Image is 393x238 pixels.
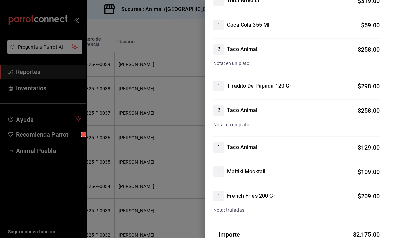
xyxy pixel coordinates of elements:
h4: French Fries 200 Gr [227,192,275,200]
span: $ 59.00 [361,22,380,29]
h4: Coca Cola 355 Ml [227,21,269,29]
span: 2 [213,45,224,53]
span: $ 209.00 [358,193,380,200]
span: 1 [213,21,224,29]
span: $ 298.00 [358,83,380,90]
span: 2 [213,106,224,114]
h4: Taco Animal [227,106,257,114]
span: Nota: en un plato [213,61,249,66]
h4: Taco Animal [227,45,257,53]
span: 1 [213,192,224,200]
span: $ 129.00 [358,144,380,151]
span: 1 [213,143,224,151]
span: $ 258.00 [358,107,380,114]
h4: Taco Animal [227,143,257,151]
h4: Tiradito De Papada 120 Gr [227,82,291,90]
span: $ 2,175.00 [353,231,380,238]
span: Nota: en un plato [213,122,249,127]
span: 1 [213,82,224,90]
span: $ 109.00 [358,168,380,175]
span: 1 [213,168,224,176]
span: $ 258.00 [358,46,380,53]
h4: Maitiki Mocktail. [227,168,267,176]
span: Nota: trufadas [213,207,244,213]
